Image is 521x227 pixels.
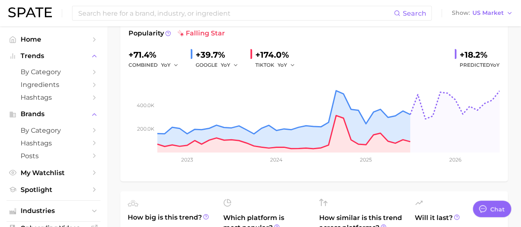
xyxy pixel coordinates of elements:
[270,157,283,163] tspan: 2024
[490,62,500,68] span: YoY
[161,61,171,68] span: YoY
[196,60,244,70] div: GOOGLE
[7,78,100,91] a: Ingredients
[128,48,184,61] div: +71.4%
[21,152,86,160] span: Posts
[450,8,515,19] button: ShowUS Market
[278,60,295,70] button: YoY
[128,60,184,70] div: combined
[21,68,86,76] span: by Category
[7,150,100,162] a: Posts
[128,213,213,223] span: How big is this trend?
[7,50,100,62] button: Trends
[460,48,500,61] div: +18.2%
[21,139,86,147] span: Hashtags
[21,169,86,177] span: My Watchlist
[21,126,86,134] span: by Category
[178,30,184,37] img: falling star
[21,186,86,194] span: Spotlight
[21,52,86,60] span: Trends
[255,60,301,70] div: TIKTOK
[7,137,100,150] a: Hashtags
[178,28,225,38] span: falling star
[7,66,100,78] a: by Category
[7,183,100,196] a: Spotlight
[255,48,301,61] div: +174.0%
[21,207,86,215] span: Industries
[449,157,461,163] tspan: 2026
[7,166,100,179] a: My Watchlist
[460,60,500,70] span: Predicted
[452,11,470,15] span: Show
[472,11,504,15] span: US Market
[7,205,100,217] button: Industries
[77,6,394,20] input: Search here for a brand, industry, or ingredient
[7,33,100,46] a: Home
[128,28,164,38] span: Popularity
[221,60,238,70] button: YoY
[7,108,100,120] button: Brands
[403,9,426,17] span: Search
[8,7,52,17] img: SPATE
[7,91,100,104] a: Hashtags
[21,110,86,118] span: Brands
[278,61,287,68] span: YoY
[21,94,86,101] span: Hashtags
[196,48,244,61] div: +39.7%
[7,124,100,137] a: by Category
[161,60,179,70] button: YoY
[181,157,193,163] tspan: 2023
[221,61,230,68] span: YoY
[21,81,86,89] span: Ingredients
[360,157,372,163] tspan: 2025
[21,35,86,43] span: Home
